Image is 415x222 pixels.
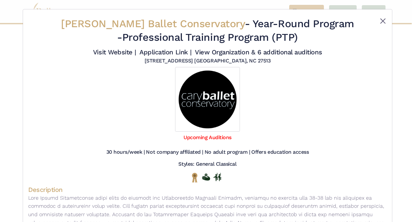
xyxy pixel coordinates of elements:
span: [PERSON_NAME] Ballet Conservatory [61,17,245,30]
h5: Styles: General Classical [178,161,236,168]
a: Application Link | [139,48,191,56]
a: Upcoming Auditions [184,134,231,140]
h2: - Professional Training Program (PTP) [58,17,357,44]
img: In Person [213,173,221,181]
img: National [191,172,199,183]
h5: Not company affiliated | [146,149,203,156]
button: Close [379,17,387,25]
h4: Description [28,185,387,194]
h5: 30 hours/week | [106,149,145,156]
img: Logo [175,67,240,132]
h5: [STREET_ADDRESS] [GEOGRAPHIC_DATA], NC 27513 [145,58,271,64]
a: Visit Website | [93,48,136,56]
a: View Organization & 6 additional auditions [195,48,322,56]
h5: Offers education access [251,149,309,156]
h5: No adult program | [205,149,250,156]
img: Offers Financial Aid [202,173,210,181]
span: Year-Round Program - [117,17,354,43]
